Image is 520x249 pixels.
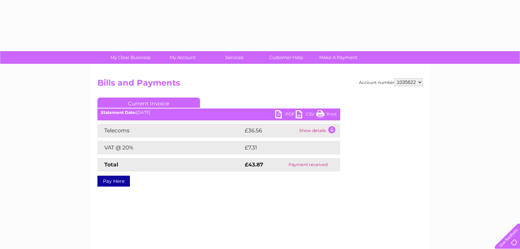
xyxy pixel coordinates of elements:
b: Statement Date: [101,110,136,115]
a: My Account [154,51,211,64]
div: [DATE] [97,110,340,115]
a: Print [316,110,337,120]
td: £36.56 [243,124,297,137]
td: Payment received [276,158,340,172]
a: My Clear Business [102,51,159,64]
td: £7.31 [243,141,323,155]
td: VAT @ 20% [97,141,243,155]
td: Show details [297,124,340,137]
a: Services [206,51,263,64]
a: CSV [296,110,316,120]
td: Telecoms [97,124,243,137]
a: PDF [275,110,296,120]
strong: £43.87 [245,161,263,168]
a: Make A Payment [310,51,366,64]
div: Account number [359,78,423,86]
h2: Bills and Payments [97,78,423,91]
a: Current Invoice [97,98,200,108]
a: Pay Here [97,176,130,187]
a: Customer Help [258,51,315,64]
strong: Total [104,161,118,168]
